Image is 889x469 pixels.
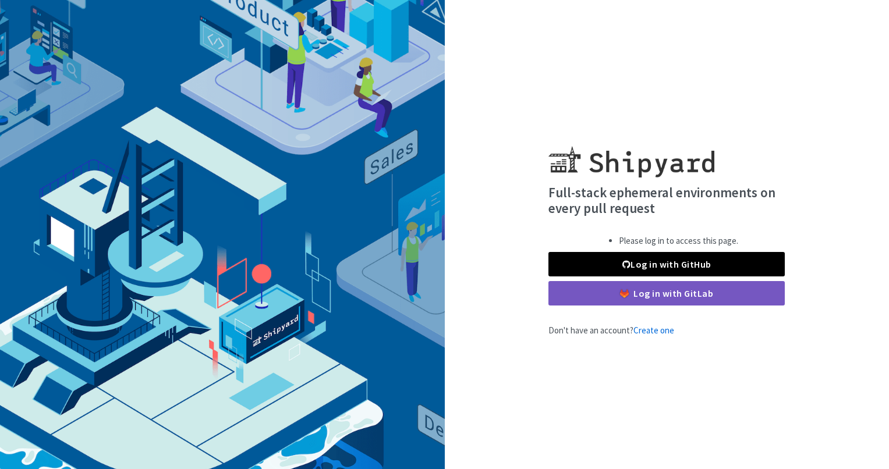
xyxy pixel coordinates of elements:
img: Shipyard logo [548,132,714,177]
a: Log in with GitHub [548,252,785,276]
a: Log in with GitLab [548,281,785,305]
img: gitlab-color.svg [620,289,629,298]
span: Don't have an account? [548,325,674,336]
h4: Full-stack ephemeral environments on every pull request [548,184,785,216]
a: Create one [633,325,674,336]
li: Please log in to access this page. [619,234,738,248]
